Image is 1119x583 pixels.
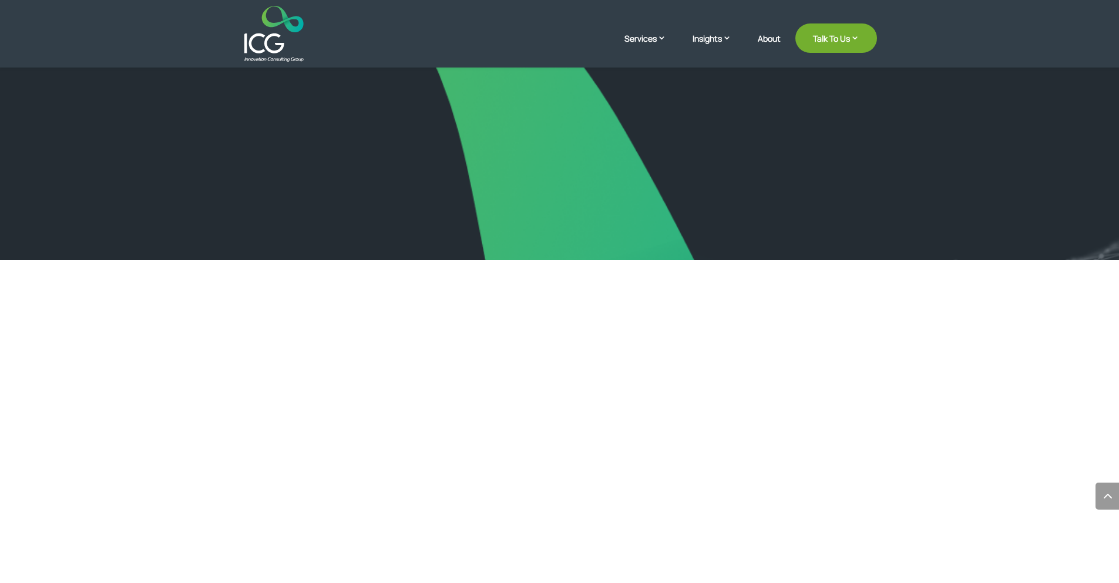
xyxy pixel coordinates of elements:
iframe: Chat Widget [911,456,1119,583]
a: About [758,34,781,62]
a: Insights [693,32,743,62]
img: ICG [244,6,304,62]
a: Talk To Us [795,23,877,53]
div: 聊天小组件 [911,456,1119,583]
a: Services [624,32,678,62]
